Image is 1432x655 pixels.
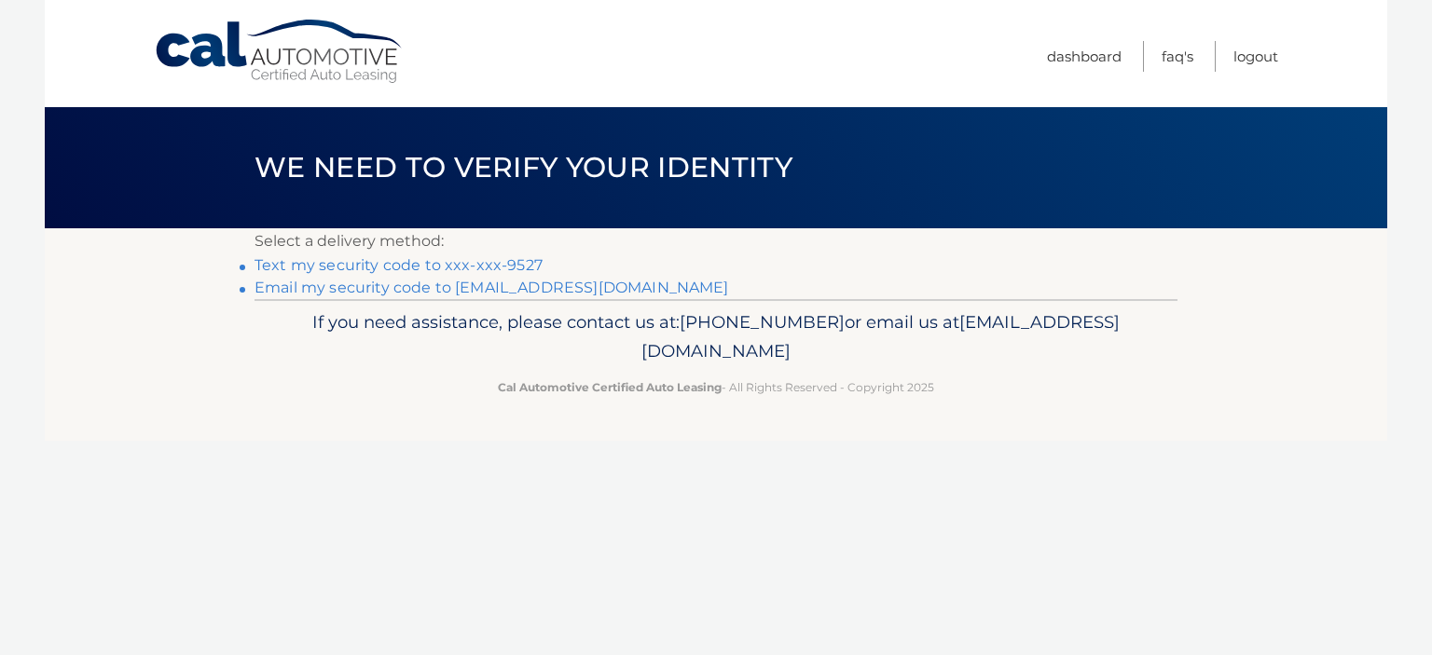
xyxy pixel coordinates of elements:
span: We need to verify your identity [255,150,792,184]
a: Cal Automotive [154,19,406,85]
a: Text my security code to xxx-xxx-9527 [255,256,543,274]
a: Email my security code to [EMAIL_ADDRESS][DOMAIN_NAME] [255,279,729,296]
span: [PHONE_NUMBER] [680,311,845,333]
p: If you need assistance, please contact us at: or email us at [267,307,1165,367]
p: - All Rights Reserved - Copyright 2025 [267,377,1165,397]
a: Dashboard [1047,41,1122,72]
a: Logout [1233,41,1278,72]
a: FAQ's [1162,41,1193,72]
p: Select a delivery method: [255,228,1177,254]
strong: Cal Automotive Certified Auto Leasing [498,380,722,394]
